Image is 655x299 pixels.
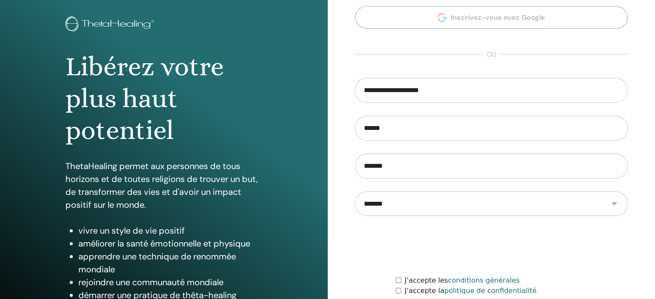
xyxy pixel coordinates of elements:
[78,225,185,236] font: vivre un style de vie positif
[487,50,496,59] font: ou
[78,238,250,249] font: améliorer la santé émotionnelle et physique
[78,277,224,288] font: rejoindre une communauté mondiale
[405,287,444,295] font: J'accepte la
[405,276,448,284] font: J'accepte les
[65,51,224,146] font: Libérez votre plus haut potentiel
[448,276,519,284] a: conditions générales
[65,160,258,210] font: ThetaHealing permet aux personnes de tous horizons et de toutes religions de trouver un but, de t...
[78,251,236,275] font: apprendre une technique de renommée mondiale
[426,229,557,262] iframe: reCAPTCHA
[444,287,537,295] a: politique de confidentialité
